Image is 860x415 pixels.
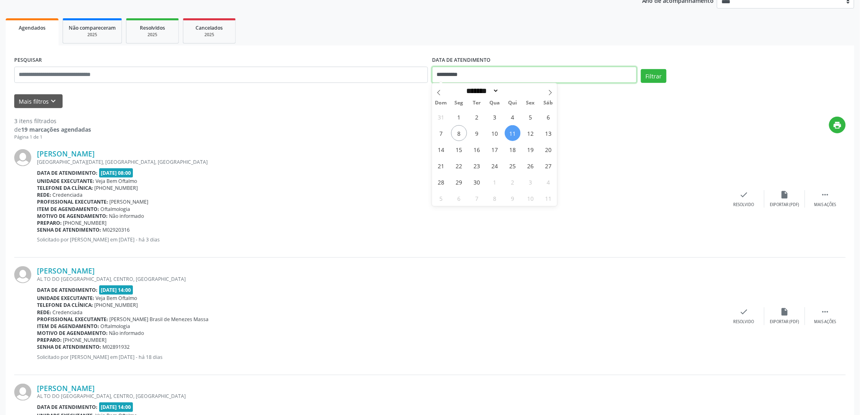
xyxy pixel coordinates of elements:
span: Setembro 15, 2025 [451,141,467,157]
span: Oftalmologia [101,323,130,330]
span: Qui [504,100,521,106]
span: [DATE] 14:00 [99,402,133,412]
b: Telefone da clínica: [37,302,93,309]
span: Setembro 16, 2025 [469,141,485,157]
span: Outubro 7, 2025 [469,190,485,206]
span: Veja Bem Oftalmo [96,178,137,185]
b: Item de agendamento: [37,206,99,213]
span: Setembro 8, 2025 [451,125,467,141]
span: Setembro 26, 2025 [523,158,539,174]
i: check [740,190,749,199]
span: Setembro 7, 2025 [433,125,449,141]
span: Setembro 9, 2025 [469,125,485,141]
span: Setembro 28, 2025 [433,174,449,190]
span: Outubro 10, 2025 [523,190,539,206]
b: Telefone da clínica: [37,185,93,191]
span: Setembro 17, 2025 [487,141,503,157]
span: [PERSON_NAME] Brasil de Menezes Massa [110,316,209,323]
select: Month [464,87,499,95]
span: Outubro 6, 2025 [451,190,467,206]
span: M02891932 [103,343,130,350]
i: print [833,121,842,130]
i: insert_drive_file [780,307,789,316]
i:  [821,190,830,199]
span: Setembro 19, 2025 [523,141,539,157]
span: Setembro 20, 2025 [541,141,556,157]
div: 2025 [189,32,230,38]
span: Setembro 27, 2025 [541,158,556,174]
span: Setembro 29, 2025 [451,174,467,190]
b: Data de atendimento: [37,404,98,411]
img: img [14,149,31,166]
span: Setembro 22, 2025 [451,158,467,174]
span: Credenciada [53,309,83,316]
span: Setembro 5, 2025 [523,109,539,125]
p: Solicitado por [PERSON_NAME] em [DATE] - há 3 dias [37,236,724,243]
strong: 19 marcações agendadas [21,126,91,133]
span: Setembro 11, 2025 [505,125,521,141]
span: Não informado [109,213,144,219]
span: Outubro 3, 2025 [523,174,539,190]
div: Resolvido [734,319,754,325]
span: Outubro 8, 2025 [487,190,503,206]
span: [PHONE_NUMBER] [63,337,107,343]
span: Setembro 1, 2025 [451,109,467,125]
span: Setembro 6, 2025 [541,109,556,125]
span: Setembro 25, 2025 [505,158,521,174]
b: Preparo: [37,219,62,226]
div: 2025 [132,32,173,38]
div: Resolvido [734,202,754,208]
b: Item de agendamento: [37,323,99,330]
div: AL TO DO [GEOGRAPHIC_DATA], CENTRO, [GEOGRAPHIC_DATA] [37,393,724,400]
span: Setembro 14, 2025 [433,141,449,157]
span: Agosto 31, 2025 [433,109,449,125]
span: [PHONE_NUMBER] [95,185,138,191]
span: Setembro 23, 2025 [469,158,485,174]
div: Página 1 de 1 [14,134,91,141]
span: Dom [432,100,450,106]
span: Setembro 2, 2025 [469,109,485,125]
label: DATA DE ATENDIMENTO [432,54,491,67]
b: Motivo de agendamento: [37,213,108,219]
b: Unidade executante: [37,295,94,302]
img: img [14,266,31,283]
span: [PERSON_NAME] [110,198,149,205]
input: Year [499,87,526,95]
b: Preparo: [37,337,62,343]
b: Rede: [37,191,51,198]
span: [PHONE_NUMBER] [95,302,138,309]
button: print [829,117,846,133]
i:  [821,307,830,316]
span: Cancelados [196,24,223,31]
b: Senha de atendimento: [37,226,101,233]
b: Unidade executante: [37,178,94,185]
span: Outubro 4, 2025 [541,174,556,190]
span: Não compareceram [69,24,116,31]
span: Setembro 30, 2025 [469,174,485,190]
div: AL TO DO [GEOGRAPHIC_DATA], CENTRO, [GEOGRAPHIC_DATA] [37,276,724,282]
span: Ter [468,100,486,106]
span: M02920316 [103,226,130,233]
span: Outubro 5, 2025 [433,190,449,206]
b: Senha de atendimento: [37,343,101,350]
img: img [14,384,31,401]
div: Mais ações [814,202,836,208]
button: Mais filtroskeyboard_arrow_down [14,94,63,109]
i: keyboard_arrow_down [49,97,58,106]
span: Outubro 1, 2025 [487,174,503,190]
span: Outubro 11, 2025 [541,190,556,206]
a: [PERSON_NAME] [37,149,95,158]
span: Seg [450,100,468,106]
span: Setembro 24, 2025 [487,158,503,174]
span: Setembro 13, 2025 [541,125,556,141]
span: Setembro 3, 2025 [487,109,503,125]
span: Setembro 21, 2025 [433,158,449,174]
b: Profissional executante: [37,316,108,323]
span: Qua [486,100,504,106]
div: Exportar (PDF) [770,319,799,325]
label: PESQUISAR [14,54,42,67]
i: insert_drive_file [780,190,789,199]
span: Veja Bem Oftalmo [96,295,137,302]
span: [DATE] 08:00 [99,168,133,178]
b: Rede: [37,309,51,316]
